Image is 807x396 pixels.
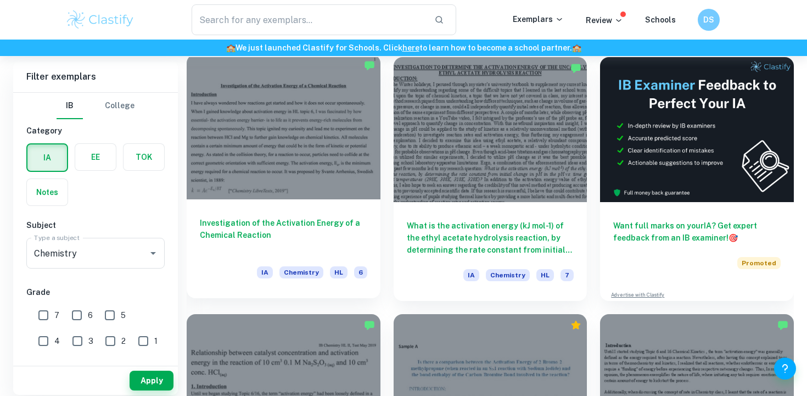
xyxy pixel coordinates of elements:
button: DS [698,9,720,31]
span: HL [536,269,554,281]
p: Exemplars [513,13,564,25]
button: TOK [124,144,164,170]
img: Marked [364,320,375,331]
img: Marked [570,63,581,74]
label: Type a subject [34,233,80,242]
img: Marked [777,320,788,331]
span: 6 [354,266,367,278]
button: IB [57,93,83,119]
img: Clastify logo [65,9,135,31]
span: Promoted [737,257,781,269]
h6: DS [703,14,715,26]
span: 7 [54,309,59,321]
h6: What is the activation energy (kJ mol-1) of the ethyl acetate hydrolysis reaction, by determining... [407,220,574,256]
span: 4 [54,335,60,347]
span: 🎯 [728,233,738,242]
button: Notes [27,179,68,205]
img: Marked [364,60,375,71]
a: Advertise with Clastify [611,291,664,299]
a: Schools [645,15,676,24]
a: What is the activation energy (kJ mol-1) of the ethyl acetate hydrolysis reaction, by determining... [394,57,587,301]
span: 2 [121,335,126,347]
button: EE [75,144,116,170]
button: Apply [130,371,173,391]
h6: Grade [26,286,165,298]
span: 🏫 [226,43,236,52]
h6: Want full marks on your IA ? Get expert feedback from an IB examiner! [613,220,781,244]
h6: Filter exemplars [13,62,178,92]
p: Review [586,14,623,26]
span: 6 [88,309,93,321]
span: IA [463,269,479,281]
a: here [402,43,419,52]
h6: Subject [26,219,165,231]
span: HL [330,266,348,278]
span: IA [257,266,273,278]
img: Thumbnail [600,57,794,202]
span: 7 [561,269,574,281]
input: Search for any exemplars... [192,4,425,35]
a: Investigation of the Activation Energy of a Chemical ReactionIAChemistryHL6 [187,57,380,301]
button: Help and Feedback [774,358,796,380]
span: 🏫 [572,43,581,52]
span: Chemistry [486,269,530,281]
span: Chemistry [279,266,323,278]
h6: Investigation of the Activation Energy of a Chemical Reaction [200,217,367,253]
span: 1 [154,335,158,347]
div: Premium [570,320,581,331]
button: Open [145,246,161,261]
span: 3 [88,335,93,347]
button: IA [27,144,67,171]
button: College [105,93,134,119]
a: Want full marks on yourIA? Get expert feedback from an IB examiner!PromotedAdvertise with Clastify [600,57,794,301]
span: 5 [121,309,126,321]
h6: Category [26,125,165,137]
div: Filter type choice [57,93,134,119]
h6: We just launched Clastify for Schools. Click to learn how to become a school partner. [2,42,805,54]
